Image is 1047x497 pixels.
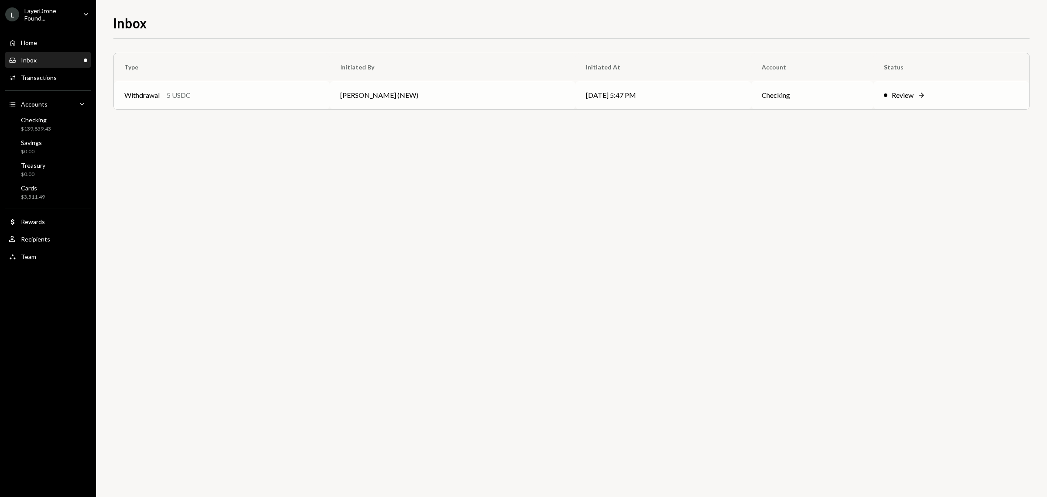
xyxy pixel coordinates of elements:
th: Initiated At [575,53,752,81]
a: Treasury$0.00 [5,159,91,180]
div: $0.00 [21,148,42,155]
div: Cards [21,184,45,192]
div: Review [892,90,914,100]
a: Transactions [5,69,91,85]
h1: Inbox [113,14,147,31]
div: 5 USDC [167,90,191,100]
a: Cards$3,511.49 [5,182,91,203]
div: Team [21,253,36,260]
div: Rewards [21,218,45,225]
a: Team [5,248,91,264]
a: Inbox [5,52,91,68]
div: Savings [21,139,42,146]
th: Initiated By [330,53,575,81]
a: Checking$139,839.43 [5,114,91,135]
td: [DATE] 5:47 PM [575,81,752,109]
div: L [5,7,19,21]
a: Recipients [5,231,91,247]
th: Type [114,53,330,81]
a: Savings$0.00 [5,136,91,157]
th: Account [751,53,873,81]
div: $3,511.49 [21,193,45,201]
div: Recipients [21,235,50,243]
div: Transactions [21,74,57,81]
th: Status [873,53,1029,81]
a: Rewards [5,214,91,229]
div: Accounts [21,100,48,108]
div: Withdrawal [124,90,160,100]
div: $0.00 [21,171,45,178]
div: Checking [21,116,51,124]
div: Inbox [21,56,37,64]
a: Accounts [5,96,91,112]
a: Home [5,35,91,50]
div: Treasury [21,162,45,169]
div: $139,839.43 [21,125,51,133]
td: Checking [751,81,873,109]
td: [PERSON_NAME] (NEW) [330,81,575,109]
div: Home [21,39,37,46]
div: LayerDrone Found... [24,7,76,22]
